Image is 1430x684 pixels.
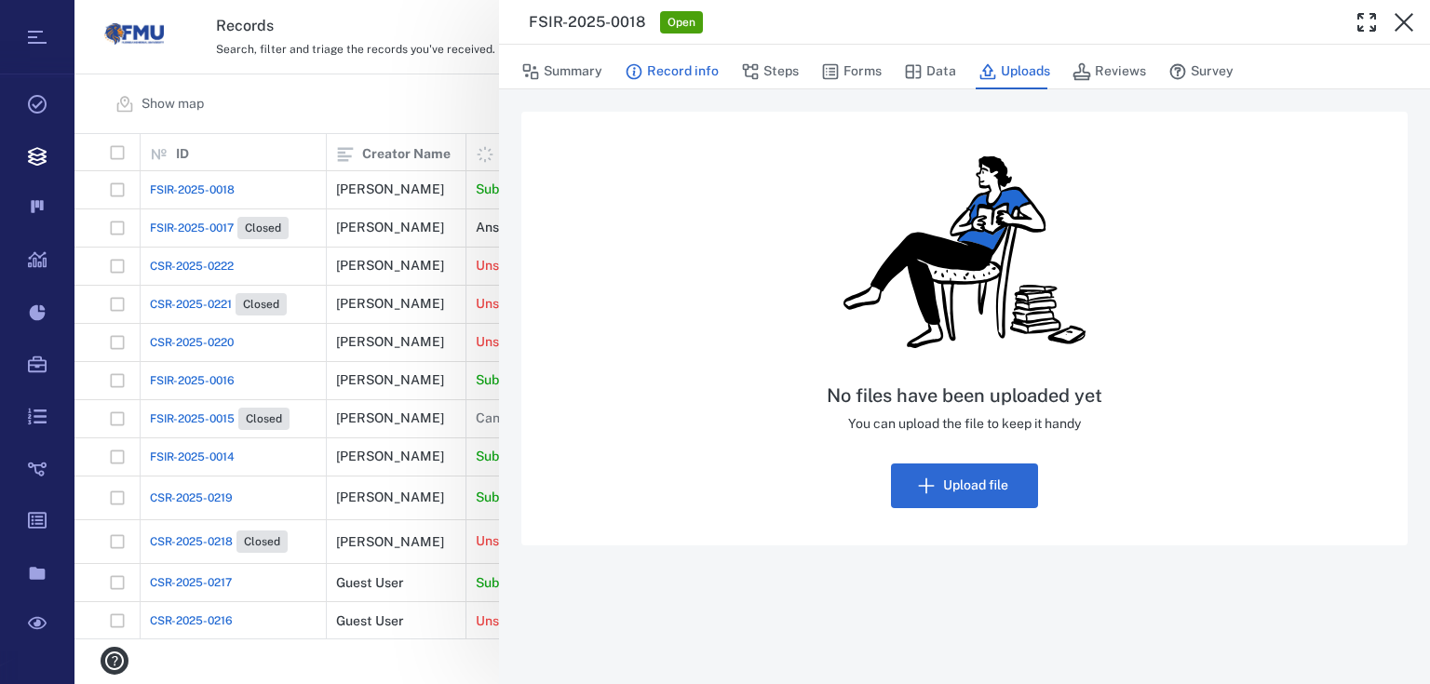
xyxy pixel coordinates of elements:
button: Toggle Fullscreen [1348,4,1385,41]
button: Record info [625,54,719,89]
button: Uploads [978,54,1050,89]
button: Summary [521,54,602,89]
button: Close [1385,4,1423,41]
button: Reviews [1072,54,1146,89]
h5: No files have been uploaded yet [827,384,1102,408]
button: Steps [741,54,799,89]
span: Help [42,13,80,30]
button: Upload file [891,463,1038,508]
span: Open [664,15,699,31]
p: You can upload the file to keep it handy [827,415,1102,434]
button: Data [904,54,956,89]
button: Forms [821,54,882,89]
button: Survey [1168,54,1234,89]
h3: FSIR-2025-0018 [529,11,645,34]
